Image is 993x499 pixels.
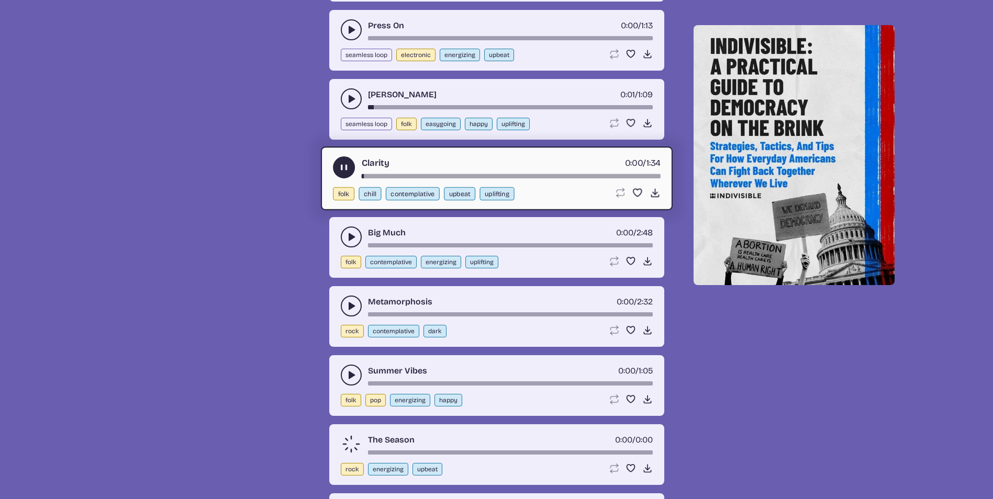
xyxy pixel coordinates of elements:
button: play-pause toggle [341,226,362,247]
div: song-time-bar [368,312,653,316]
span: timer [620,89,635,99]
button: play-pause toggle [341,296,362,316]
div: / [620,88,653,101]
span: 1:13 [641,20,653,30]
a: Press On [368,19,404,32]
div: song-time-bar [368,381,653,385]
button: Favorite [632,187,643,198]
button: play-pause toggle [341,365,362,385]
a: Big Much [368,226,406,239]
button: contemplative [368,325,419,337]
button: seamless loop [341,49,392,61]
button: play-pause toggle [341,88,362,109]
button: folk [341,256,361,268]
span: 2:48 [637,228,653,237]
button: chill [359,187,381,200]
a: [PERSON_NAME] [368,88,437,101]
span: 1:34 [646,157,660,168]
button: happy [465,118,493,130]
button: folk [396,118,417,130]
button: electronic [396,49,436,61]
div: song-time-bar [368,105,653,109]
button: contemplative [385,187,439,200]
button: Favorite [626,394,636,404]
button: Favorite [626,325,636,335]
button: pop [365,394,386,406]
button: rock [341,325,364,337]
button: Loop [614,187,625,198]
div: / [617,296,653,308]
a: Summer Vibes [368,365,427,377]
div: / [616,226,653,239]
div: song-time-bar [368,36,653,40]
button: play-pause toggle [341,19,362,40]
button: upbeat [444,187,475,200]
button: folk [333,187,354,200]
div: song-time-bar [368,450,653,455]
button: play-pause toggle [333,156,355,178]
span: 1:09 [638,89,653,99]
a: The Season [368,434,415,446]
button: Loop [609,325,619,335]
button: Loop [609,118,619,128]
a: Clarity [361,156,389,169]
button: seamless loop [341,118,392,130]
div: song-time-bar [361,174,660,178]
button: Favorite [626,463,636,473]
div: song-time-bar [368,243,653,247]
span: timer [621,20,638,30]
div: / [615,434,653,446]
button: uplifting [479,187,514,200]
button: contemplative [365,256,417,268]
span: 1:05 [639,366,653,376]
span: timer [617,297,634,307]
span: 2:32 [637,297,653,307]
button: upbeat [412,463,442,475]
button: Loop [609,256,619,266]
img: Help save our democracy! [694,25,895,285]
span: 0:00 [635,435,653,445]
span: timer [616,228,633,237]
button: rock [341,463,364,475]
button: happy [434,394,462,406]
div: / [624,156,660,169]
button: Favorite [626,256,636,266]
button: energizing [368,463,408,475]
div: / [621,19,653,32]
button: Loop [609,49,619,59]
button: dark [423,325,447,337]
button: folk [341,394,361,406]
button: uplifting [465,256,498,268]
button: energizing [440,49,480,61]
span: timer [618,366,635,376]
button: energizing [390,394,430,406]
button: Favorite [626,118,636,128]
button: Loop [609,394,619,404]
div: / [618,365,653,377]
button: upbeat [484,49,514,61]
button: easygoing [421,118,461,130]
button: energizing [421,256,461,268]
span: timer [615,435,632,445]
button: Favorite [626,49,636,59]
span: timer [624,157,643,168]
button: uplifting [497,118,530,130]
a: Metamorphosis [368,296,432,308]
button: Loop [609,463,619,473]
